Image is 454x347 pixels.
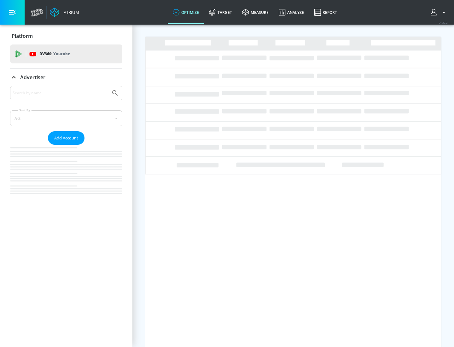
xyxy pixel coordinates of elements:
input: Search by name [13,89,108,97]
div: Advertiser [10,86,122,206]
div: Platform [10,27,122,45]
p: Youtube [53,50,70,57]
div: A-Z [10,110,122,126]
p: Advertiser [20,74,45,81]
div: DV360: Youtube [10,44,122,63]
a: Analyze [274,1,309,24]
span: v 4.22.2 [439,21,448,24]
p: DV360: [39,50,70,57]
a: Target [204,1,237,24]
a: Atrium [50,8,79,17]
a: optimize [168,1,204,24]
nav: list of Advertiser [10,145,122,206]
a: Report [309,1,342,24]
div: Advertiser [10,68,122,86]
label: Sort By [18,108,32,112]
p: Platform [12,32,33,39]
div: Atrium [61,9,79,15]
span: Add Account [54,134,78,142]
a: measure [237,1,274,24]
button: Add Account [48,131,84,145]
